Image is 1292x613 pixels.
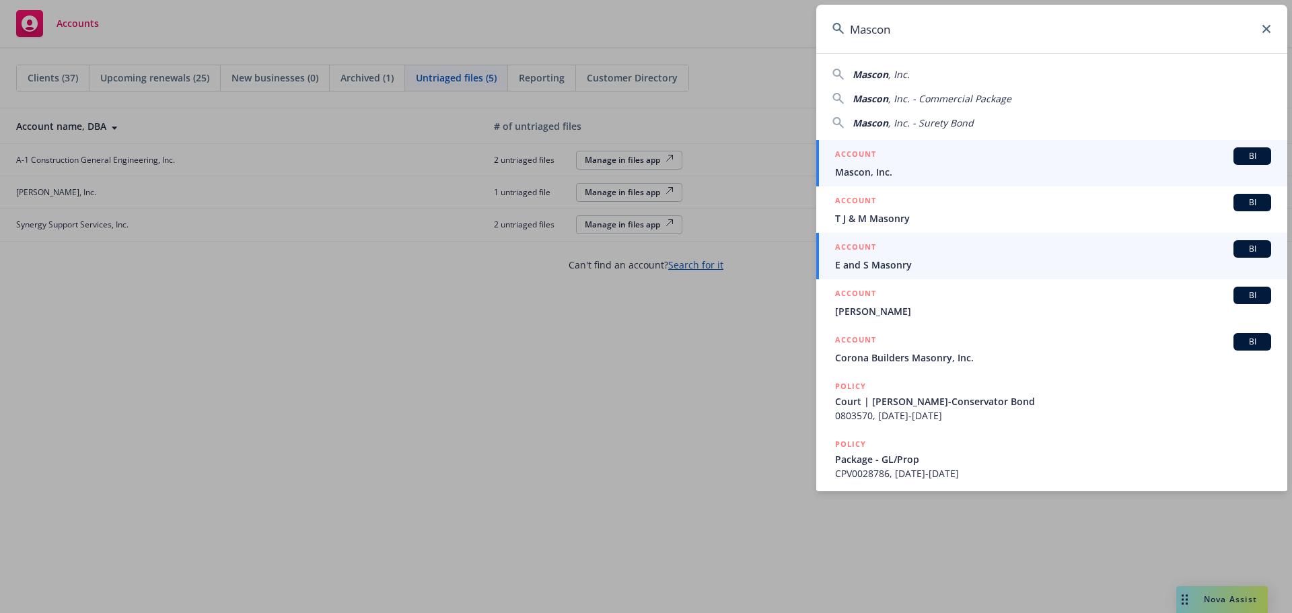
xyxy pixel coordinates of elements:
a: ACCOUNTBIT J & M Masonry [816,186,1287,233]
a: ACCOUNTBIMascon, Inc. [816,140,1287,186]
a: ACCOUNTBIE and S Masonry [816,233,1287,279]
span: Package - GL/Prop [835,452,1271,466]
h5: POLICY [835,437,866,451]
a: ACCOUNTBI[PERSON_NAME] [816,279,1287,326]
h5: POLICY [835,380,866,393]
span: [PERSON_NAME] [835,304,1271,318]
span: Mascon [853,92,888,105]
span: , Inc. - Commercial Package [888,92,1011,105]
span: Mascon [853,116,888,129]
a: POLICYPackage - GL/PropCPV0028786, [DATE]-[DATE] [816,430,1287,488]
span: CPV0028786, [DATE]-[DATE] [835,466,1271,480]
h5: ACCOUNT [835,194,876,210]
span: BI [1239,289,1266,301]
a: ACCOUNTBICorona Builders Masonry, Inc. [816,326,1287,372]
span: 0803570, [DATE]-[DATE] [835,408,1271,423]
span: Mascon [853,68,888,81]
h5: ACCOUNT [835,147,876,164]
span: Corona Builders Masonry, Inc. [835,351,1271,365]
span: T J & M Masonry [835,211,1271,225]
span: E and S Masonry [835,258,1271,272]
span: , Inc. - Surety Bond [888,116,974,129]
span: BI [1239,243,1266,255]
span: , Inc. [888,68,910,81]
span: BI [1239,196,1266,209]
h5: ACCOUNT [835,287,876,303]
a: POLICYCourt | [PERSON_NAME]-Conservator Bond0803570, [DATE]-[DATE] [816,372,1287,430]
input: Search... [816,5,1287,53]
span: BI [1239,336,1266,348]
span: BI [1239,150,1266,162]
h5: ACCOUNT [835,333,876,349]
span: Mascon, Inc. [835,165,1271,179]
span: Court | [PERSON_NAME]-Conservator Bond [835,394,1271,408]
h5: ACCOUNT [835,240,876,256]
